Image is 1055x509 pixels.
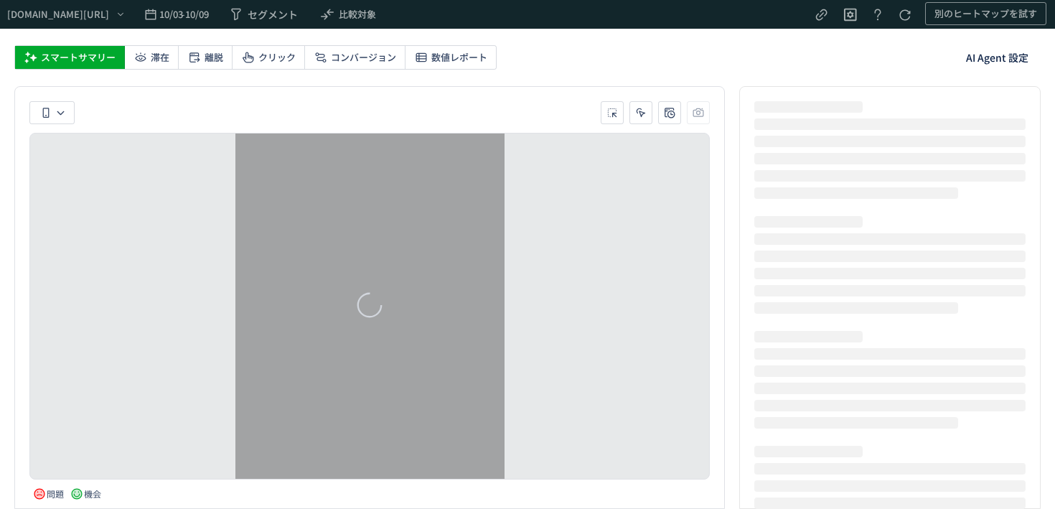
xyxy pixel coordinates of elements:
[331,46,396,69] span: コンバージョン
[258,46,296,69] span: クリック
[934,2,1037,25] span: 別のヒートマップを試す
[22,101,717,124] div: heatmap-toolbar-container
[966,43,1028,72] span: AI Agent 設定
[339,3,376,26] span: 比較対象
[22,133,717,508] div: heatmap-list-container
[47,488,64,500] span: 問題
[954,43,1041,72] button: AI Agent 設定
[151,46,169,69] span: 滞在
[925,2,1046,25] button: 別のヒートマップを試す
[248,7,298,22] span: セグメント
[84,488,101,500] span: 機会
[739,86,1041,509] div: heatmap-report-container
[14,86,725,509] div: heatmap-container
[7,7,109,22] div: [URL][DOMAIN_NAME]
[7,7,109,22] div: page url
[431,46,487,69] span: 数値レポート
[41,46,116,69] span: スマートサマリー
[205,46,223,69] span: 離脱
